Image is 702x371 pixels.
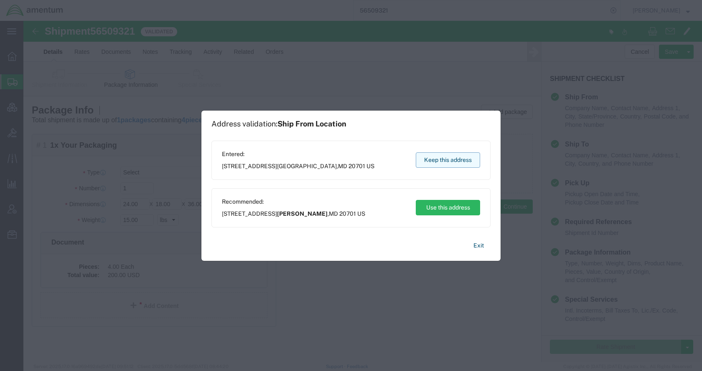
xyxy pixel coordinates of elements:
[366,163,374,169] span: US
[211,119,346,129] h1: Address validation:
[357,210,365,217] span: US
[277,119,346,128] span: Ship From Location
[338,163,347,169] span: MD
[222,150,374,159] span: Entered:
[416,200,480,215] button: Use this address
[416,152,480,168] button: Keep this address
[348,163,365,169] span: 20701
[277,210,328,217] span: [PERSON_NAME]
[222,209,365,218] span: [STREET_ADDRESS] ,
[222,197,365,206] span: Recommended:
[277,163,337,169] span: [GEOGRAPHIC_DATA]
[222,162,374,171] span: [STREET_ADDRESS] ,
[339,210,356,217] span: 20701
[467,238,491,253] button: Exit
[329,210,338,217] span: MD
